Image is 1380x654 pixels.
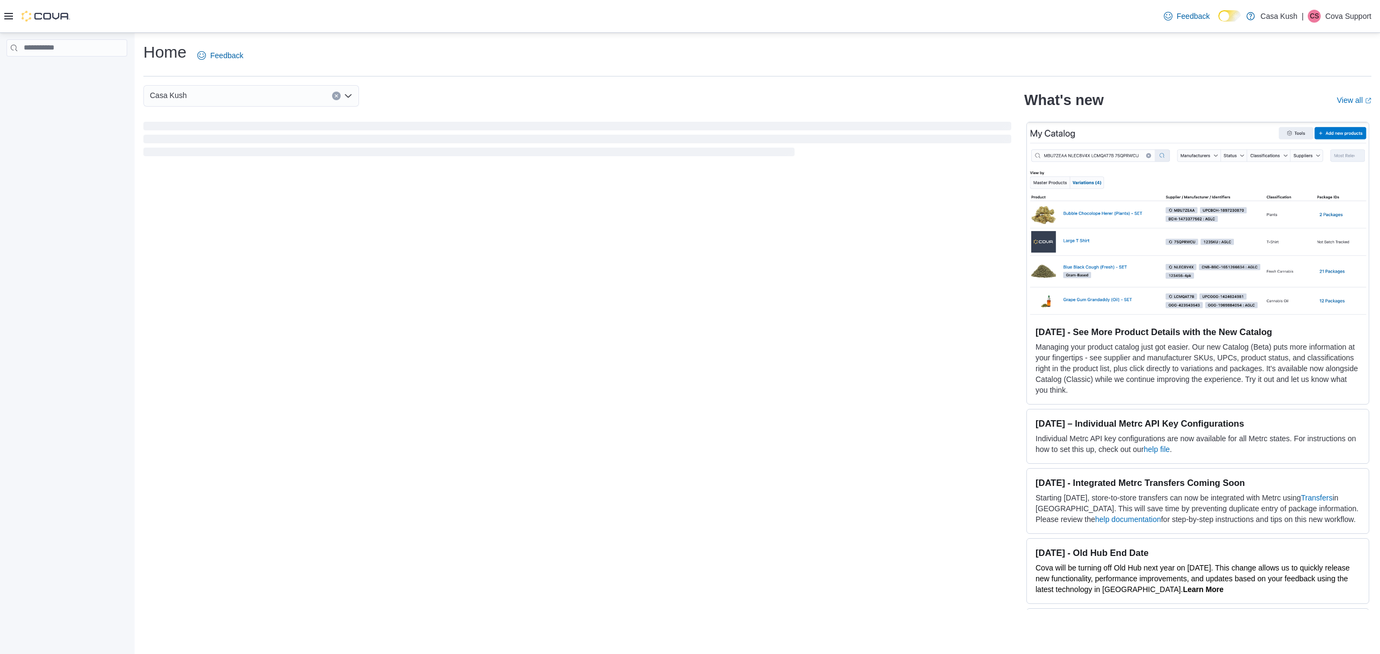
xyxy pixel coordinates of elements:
[1301,493,1333,502] a: Transfers
[1310,10,1319,23] span: CS
[1183,585,1223,594] a: Learn More
[1036,433,1360,455] p: Individual Metrc API key configurations are now available for all Metrc states. For instructions ...
[1308,10,1321,23] div: Cova Support
[210,50,243,61] span: Feedback
[6,59,127,85] nav: Complex example
[344,92,353,100] button: Open list of options
[1036,342,1360,395] p: Managing your product catalog just got easier. Our new Catalog (Beta) puts more information at yo...
[193,45,247,66] a: Feedback
[1036,477,1360,488] h3: [DATE] - Integrated Metrc Transfers Coming Soon
[1024,92,1103,109] h2: What's new
[150,89,187,102] span: Casa Kush
[1036,492,1360,525] p: Starting [DATE], store-to-store transfers can now be integrated with Metrc using in [GEOGRAPHIC_D...
[1218,10,1241,22] input: Dark Mode
[1036,563,1350,594] span: Cova will be turning off Old Hub next year on [DATE]. This change allows us to quickly release ne...
[1337,96,1371,105] a: View allExternal link
[143,124,1011,158] span: Loading
[1365,98,1371,104] svg: External link
[143,41,187,63] h1: Home
[1325,10,1371,23] p: Cova Support
[1095,515,1161,524] a: help documentation
[1177,11,1210,22] span: Feedback
[1144,445,1170,454] a: help file
[1160,5,1214,27] a: Feedback
[1302,10,1304,23] p: |
[332,92,341,100] button: Clear input
[1260,10,1297,23] p: Casa Kush
[1036,547,1360,558] h3: [DATE] - Old Hub End Date
[1036,326,1360,337] h3: [DATE] - See More Product Details with the New Catalog
[1036,418,1360,429] h3: [DATE] – Individual Metrc API Key Configurations
[22,11,70,22] img: Cova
